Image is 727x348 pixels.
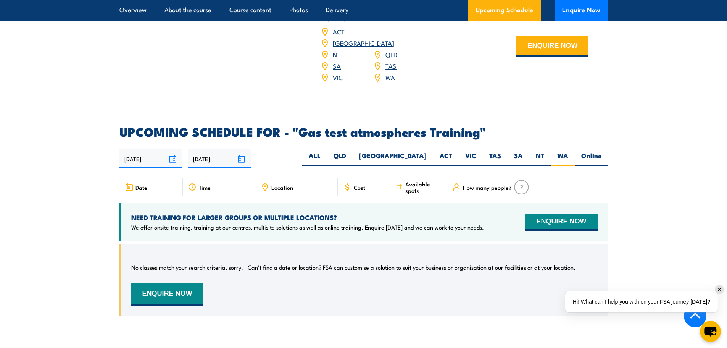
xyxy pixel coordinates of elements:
[483,151,508,166] label: TAS
[575,151,608,166] label: Online
[135,184,147,191] span: Date
[508,151,529,166] label: SA
[333,38,394,47] a: [GEOGRAPHIC_DATA]
[248,264,575,271] p: Can’t find a date or location? FSA can customise a solution to suit your business or organisation...
[333,27,345,36] a: ACT
[700,321,721,342] button: chat-button
[529,151,551,166] label: NT
[459,151,483,166] label: VIC
[119,149,182,168] input: From date
[405,181,442,194] span: Available spots
[271,184,293,191] span: Location
[385,50,397,59] a: QLD
[516,36,588,57] button: ENQUIRE NOW
[385,61,397,70] a: TAS
[131,264,243,271] p: No classes match your search criteria, sorry.
[354,184,365,191] span: Cost
[715,285,724,294] div: ✕
[463,184,512,191] span: How many people?
[551,151,575,166] label: WA
[188,149,251,168] input: To date
[131,283,203,306] button: ENQUIRE NOW
[302,151,327,166] label: ALL
[333,50,341,59] a: NT
[131,223,484,231] p: We offer onsite training, training at our centres, multisite solutions as well as online training...
[353,151,433,166] label: [GEOGRAPHIC_DATA]
[333,73,343,82] a: VIC
[525,214,597,231] button: ENQUIRE NOW
[385,73,395,82] a: WA
[131,213,484,222] h4: NEED TRAINING FOR LARGER GROUPS OR MULTIPLE LOCATIONS?
[433,151,459,166] label: ACT
[199,184,211,191] span: Time
[333,61,341,70] a: SA
[565,291,718,312] div: Hi! What can I help you with on your FSA journey [DATE]?
[119,126,608,137] h2: UPCOMING SCHEDULE FOR - "Gas test atmospheres Training"
[327,151,353,166] label: QLD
